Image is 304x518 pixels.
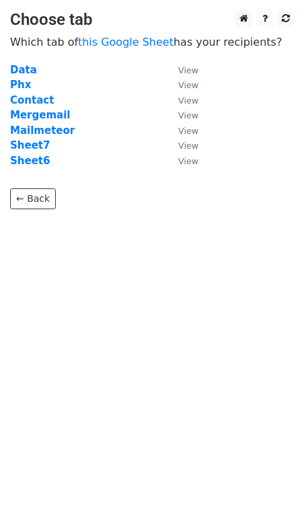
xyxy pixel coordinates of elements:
a: Phx [10,79,31,91]
a: View [165,155,198,167]
a: View [165,94,198,106]
a: View [165,64,198,76]
small: View [178,96,198,106]
p: Which tab of has your recipients? [10,35,294,49]
a: Mergemail [10,109,70,121]
small: View [178,80,198,90]
a: Contact [10,94,54,106]
a: Mailmeteor [10,124,75,137]
small: View [178,156,198,166]
a: Sheet7 [10,139,50,151]
a: View [165,124,198,137]
a: View [165,139,198,151]
a: View [165,109,198,121]
h3: Choose tab [10,10,294,30]
small: View [178,65,198,75]
small: View [178,126,198,136]
a: this Google Sheet [78,36,174,48]
small: View [178,141,198,151]
a: Data [10,64,37,76]
a: ← Back [10,188,56,209]
small: View [178,110,198,120]
a: View [165,79,198,91]
a: Sheet6 [10,155,50,167]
